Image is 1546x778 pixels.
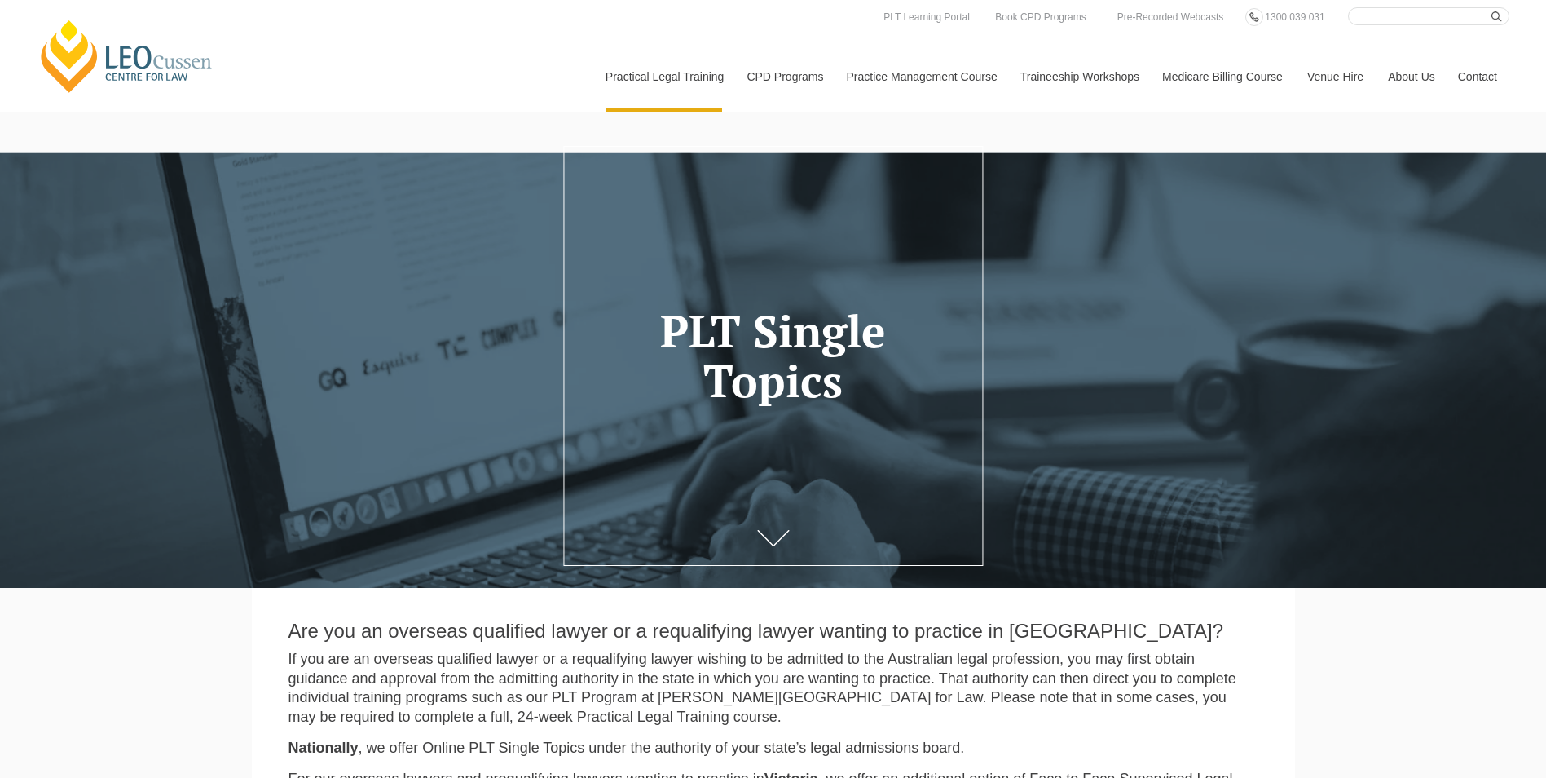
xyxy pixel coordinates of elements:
[991,8,1090,26] a: Book CPD Programs
[1437,669,1505,737] iframe: LiveChat chat widget
[288,650,1258,727] p: If you are an overseas qualified lawyer or a requalifying lawyer wishing to be admitted to the Au...
[1008,42,1150,112] a: Traineeship Workshops
[588,307,958,405] h1: PLT Single Topics
[1265,11,1324,23] span: 1300 039 031
[1446,42,1509,112] a: Contact
[1261,8,1328,26] a: 1300 039 031
[879,8,974,26] a: PLT Learning Portal
[1295,42,1376,112] a: Venue Hire
[734,42,834,112] a: CPD Programs
[593,42,735,112] a: Practical Legal Training
[1150,42,1295,112] a: Medicare Billing Course
[1376,42,1446,112] a: About Us
[288,621,1258,642] h2: Are you an overseas qualified lawyer or a requalifying lawyer wanting to practice in [GEOGRAPHIC_...
[1113,8,1228,26] a: Pre-Recorded Webcasts
[288,740,359,756] strong: Nationally
[288,739,1258,758] p: , we offer Online PLT Single Topics under the authority of your state’s legal admissions board.
[37,18,217,95] a: [PERSON_NAME] Centre for Law
[835,42,1008,112] a: Practice Management Course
